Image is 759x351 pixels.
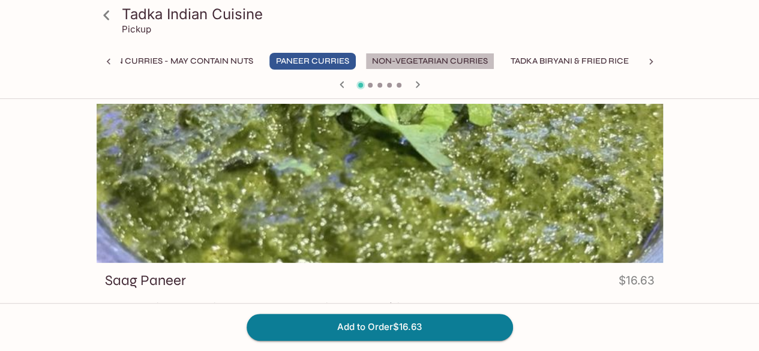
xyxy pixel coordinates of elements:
[619,271,655,295] h4: $16.63
[64,53,260,70] button: Vegetarian Curries - may contain nuts
[365,53,494,70] button: Non-Vegetarian Curries
[105,271,186,290] h3: Saag Paneer
[122,5,658,23] h3: Tadka Indian Cuisine
[247,314,513,340] button: Add to Order$16.63
[97,104,663,263] div: Saag Paneer
[504,53,635,70] button: Tadka Biryani & Fried Rice
[122,23,151,35] p: Pickup
[105,301,655,312] p: Creamed spinach and Indian cottage cheese and spices. Comes w/ rice.
[269,53,356,70] button: Paneer Curries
